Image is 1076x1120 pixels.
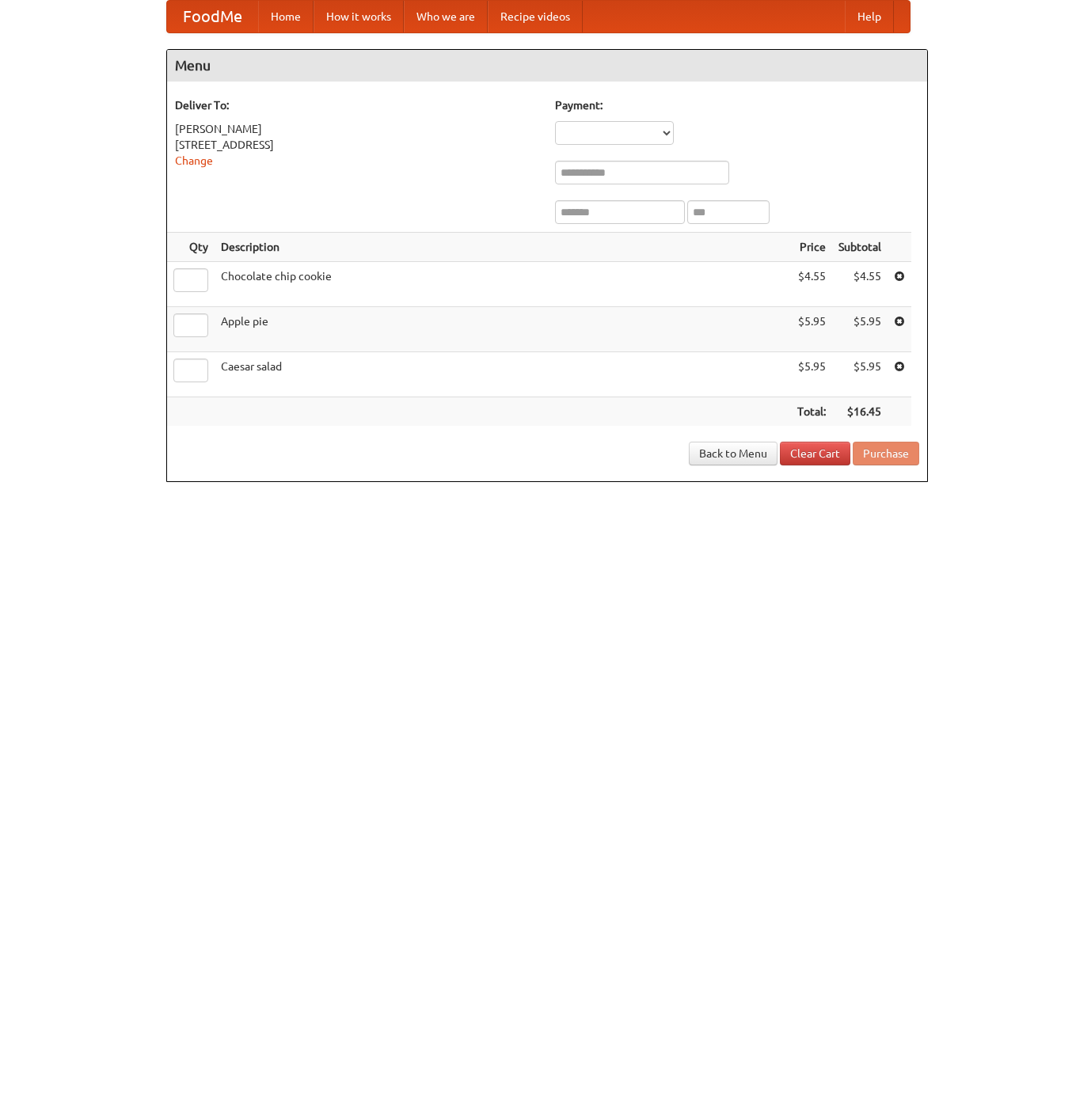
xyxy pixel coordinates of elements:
[791,397,832,427] th: Total:
[832,307,888,352] td: $5.95
[167,1,258,32] a: FoodMe
[853,442,919,465] button: Purchase
[832,352,888,397] td: $5.95
[791,307,832,352] td: $5.95
[215,262,791,307] td: Chocolate chip cookie
[832,397,888,427] th: $16.45
[791,352,832,397] td: $5.95
[314,1,404,32] a: How it works
[215,233,791,262] th: Description
[258,1,314,32] a: Home
[832,233,888,262] th: Subtotal
[689,442,778,465] a: Back to Menu
[175,137,539,153] div: [STREET_ADDRESS]
[175,154,213,167] a: Change
[215,352,791,397] td: Caesar salad
[780,442,850,465] a: Clear Cart
[215,307,791,352] td: Apple pie
[555,97,919,113] h5: Payment:
[175,97,539,113] h5: Deliver To:
[488,1,583,32] a: Recipe videos
[791,233,832,262] th: Price
[845,1,894,32] a: Help
[404,1,488,32] a: Who we are
[167,233,215,262] th: Qty
[175,121,539,137] div: [PERSON_NAME]
[167,50,927,82] h4: Menu
[791,262,832,307] td: $4.55
[832,262,888,307] td: $4.55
